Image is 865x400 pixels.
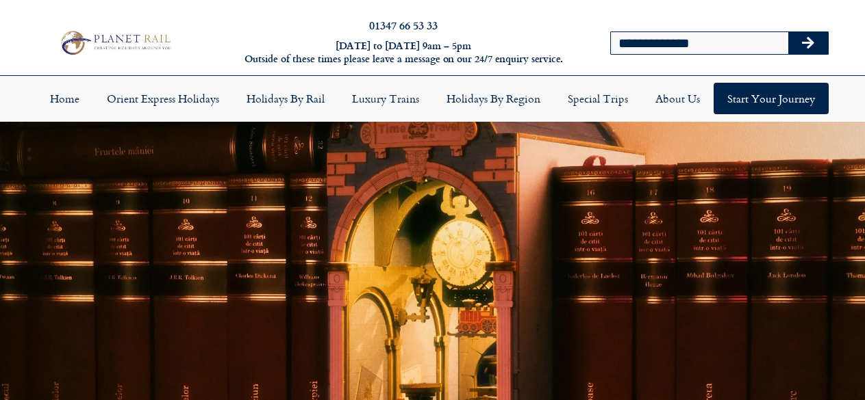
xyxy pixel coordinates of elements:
a: Holidays by Rail [233,83,338,114]
img: Planet Rail Train Holidays Logo [56,28,174,57]
a: 01347 66 53 33 [369,17,438,33]
a: About Us [642,83,714,114]
a: Home [36,83,93,114]
a: Orient Express Holidays [93,83,233,114]
a: Luxury Trains [338,83,433,114]
nav: Menu [7,83,858,114]
a: Holidays by Region [433,83,554,114]
button: Search [788,32,828,54]
a: Start your Journey [714,83,829,114]
a: Special Trips [554,83,642,114]
h6: [DATE] to [DATE] 9am – 5pm Outside of these times please leave a message on our 24/7 enquiry serv... [234,40,573,65]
